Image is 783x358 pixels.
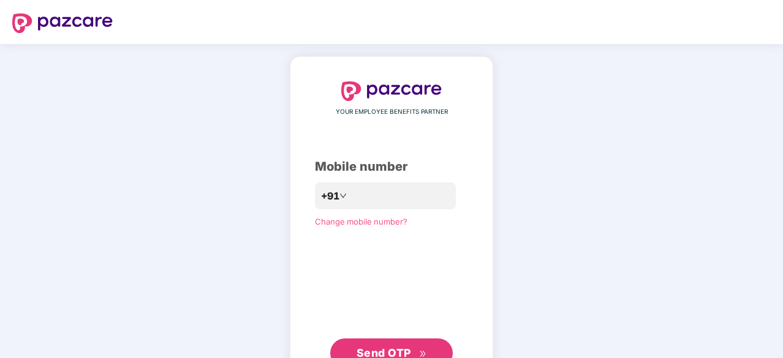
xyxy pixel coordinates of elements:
a: Change mobile number? [315,217,407,226]
div: Mobile number [315,157,468,176]
img: logo [12,13,113,33]
span: YOUR EMPLOYEE BENEFITS PARTNER [336,107,448,117]
span: double-right [419,350,427,358]
span: +91 [321,188,339,204]
span: down [339,192,347,200]
img: logo [341,81,442,101]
